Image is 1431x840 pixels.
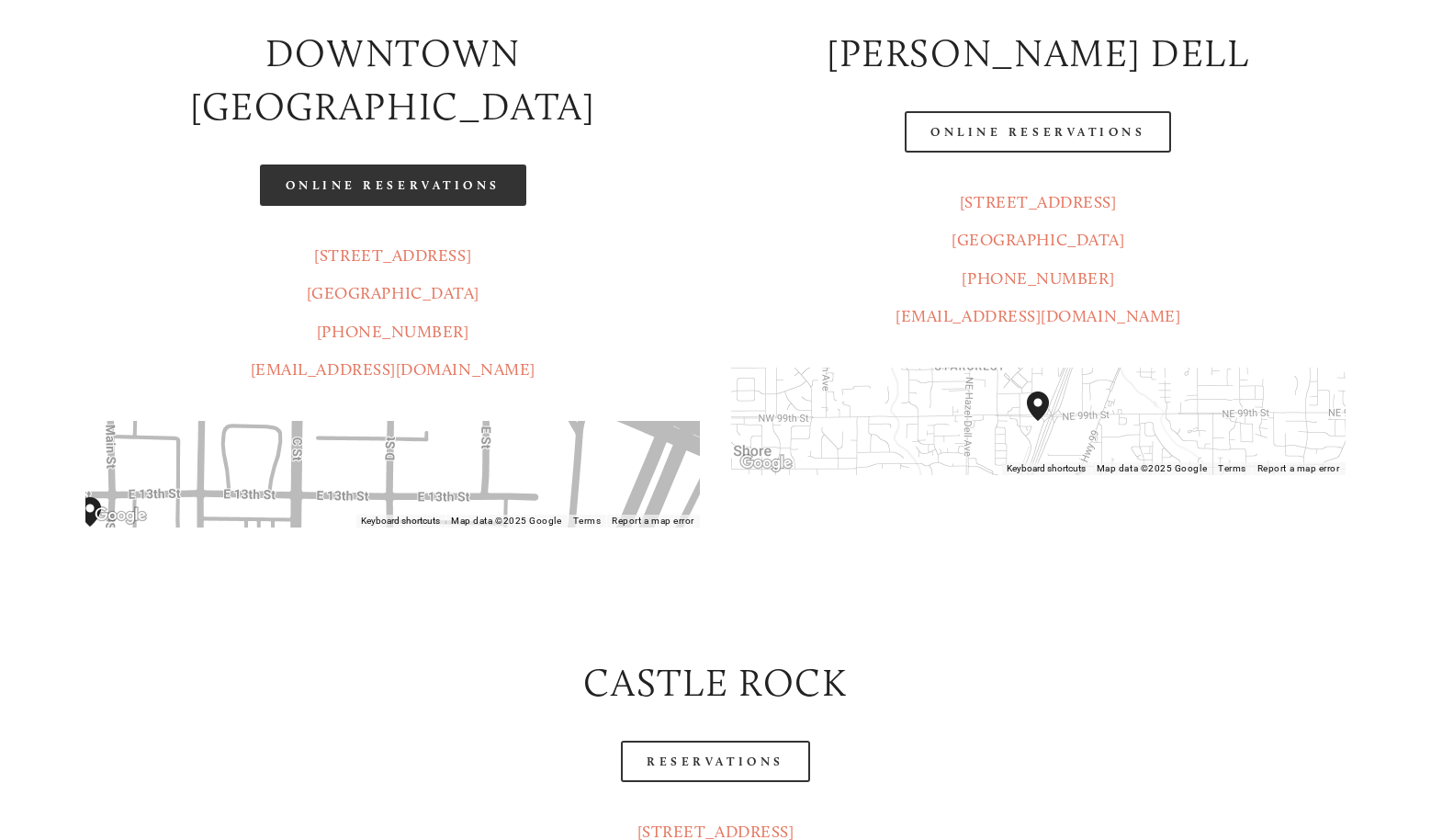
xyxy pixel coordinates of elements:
[621,741,810,782] a: Reservations
[960,192,1117,212] a: [STREET_ADDRESS]
[451,516,561,526] span: Map data ©2025 Google
[85,656,1345,709] h2: castle rock
[1257,463,1340,473] a: Report a map error
[1027,392,1071,450] div: Amaro's Table 816 Northeast 98th Circle Vancouver, WA, 98665, United States
[260,165,526,206] a: Online Reservations
[1097,463,1207,473] span: Map data ©2025 Google
[612,516,694,526] a: Report a map error
[573,516,602,526] a: Terms
[952,230,1124,250] a: [GEOGRAPHIC_DATA]
[307,283,479,303] a: [GEOGRAPHIC_DATA]
[896,306,1180,326] a: [EMAIL_ADDRESS][DOMAIN_NAME]
[962,268,1114,289] a: [PHONE_NUMBER]
[317,322,469,342] a: [PHONE_NUMBER]
[1007,462,1086,475] button: Keyboard shortcuts
[90,504,151,528] img: Google
[736,451,796,475] img: Google
[251,359,535,380] a: [EMAIL_ADDRESS][DOMAIN_NAME]
[361,515,440,528] button: Keyboard shortcuts
[79,497,123,556] div: Amaro's Table 1220 Main Street vancouver, United States
[1218,463,1246,473] a: Terms
[736,451,796,475] a: Open this area in Google Maps (opens a new window)
[314,245,471,266] a: [STREET_ADDRESS]
[90,504,151,528] a: Open this area in Google Maps (opens a new window)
